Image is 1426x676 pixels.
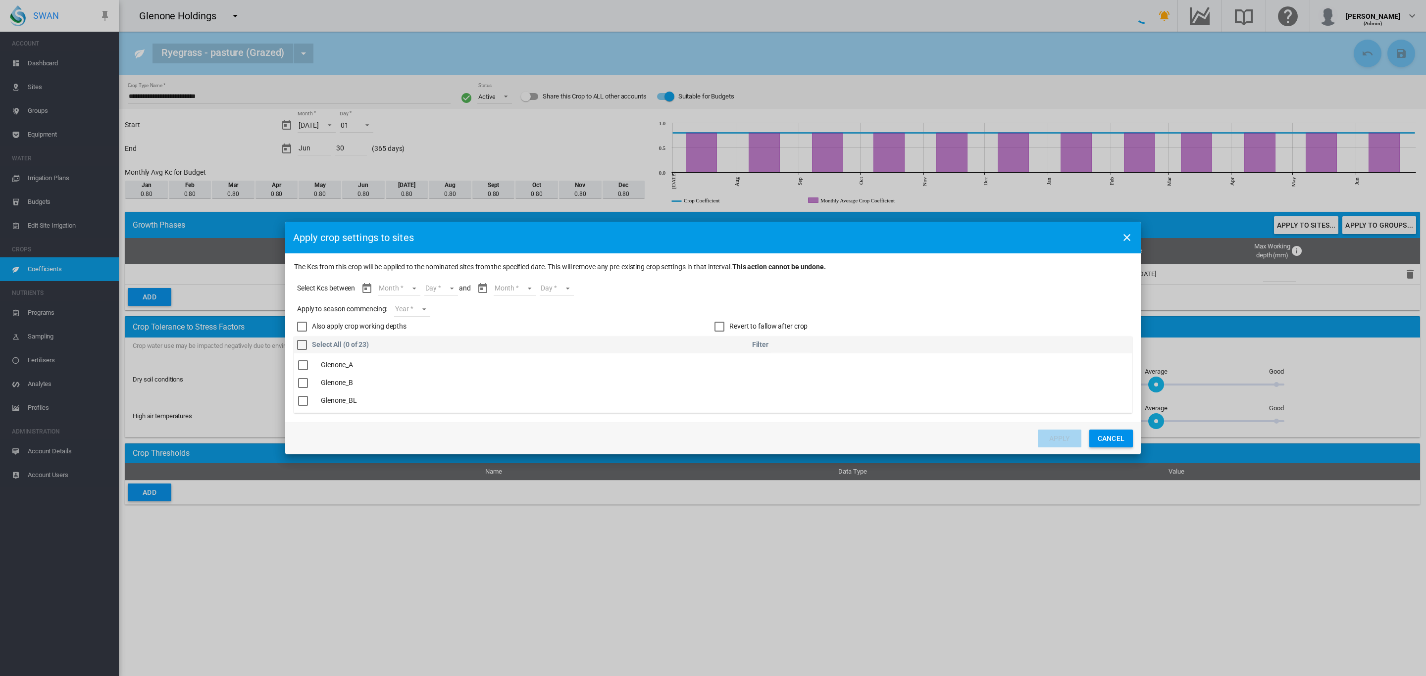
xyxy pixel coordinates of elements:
[297,304,387,314] span: Apply to season commencing:
[729,322,808,332] div: Revert to fallow after crop
[1121,232,1133,243] md-icon: icon-close
[1117,228,1137,247] button: icon-close
[317,374,364,392] td: Glenone_B
[317,410,364,428] td: Glenone_C
[494,281,536,296] md-select: Month
[752,340,768,348] span: Filter
[361,283,373,294] md-icon: icon-calendar-today
[297,340,369,350] md-checkbox: Select All (0 of 0)
[378,281,420,296] md-select: Month
[394,302,430,317] md-select: Year
[1038,430,1081,447] button: Apply
[297,284,355,293] span: Select Kcs between
[312,340,369,350] div: Select All (0 of 23)
[312,322,407,332] div: Also apply crop working depths
[1089,430,1133,447] button: Cancel
[285,222,1141,454] md-dialog: The Kcs ...
[459,284,471,293] span: and
[317,356,364,374] td: Glenone_A
[714,322,808,332] md-checkbox: Revert to fallow after crop
[317,392,364,410] td: Glenone_BL
[540,281,574,296] md-select: Day
[294,262,826,272] span: The Kcs from this crop will be applied to the nominated sites from the specified date. This will ...
[293,231,414,244] div: Apply crop settings to sites
[732,263,826,271] b: This action cannot be undone.
[424,281,458,296] md-select: Day
[477,283,489,294] md-icon: icon-calendar-today
[297,322,714,332] md-checkbox: Also apply crop working depths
